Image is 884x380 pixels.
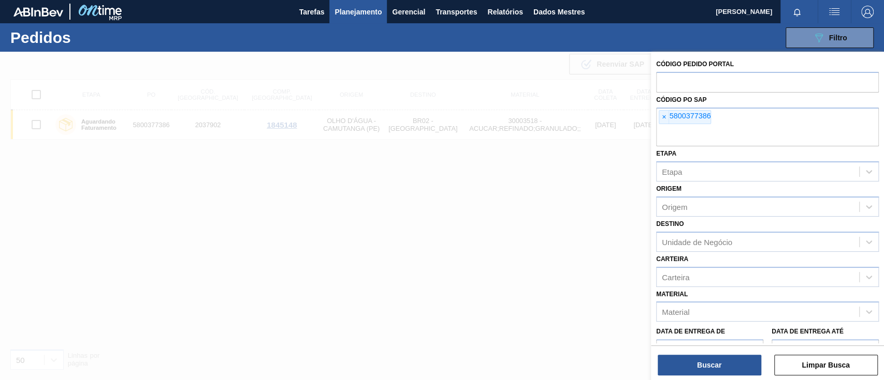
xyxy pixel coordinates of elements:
[656,185,682,192] font: Origem
[656,220,684,227] font: Destino
[656,291,688,298] font: Material
[829,34,847,42] font: Filtro
[656,96,706,103] font: Código PO SAP
[772,328,844,335] font: Data de Entrega até
[656,150,676,157] font: Etapa
[533,8,585,16] font: Dados Mestres
[10,29,71,46] font: Pedidos
[656,60,734,68] font: Código Pedido Portal
[335,8,382,16] font: Planejamento
[716,8,772,16] font: [PERSON_NAME]
[392,8,425,16] font: Gerencial
[13,7,63,17] img: TNhmsLtSVTkK8tSr43FrP2fwEKptu5GPRR3wAAAABJRU5ErkJggg==
[662,203,687,211] font: Origem
[772,339,879,360] input: dd/mm/aaaa
[656,339,763,360] input: dd/mm/aaaa
[662,272,689,281] font: Carteira
[861,6,874,18] img: Sair
[487,8,523,16] font: Relatórios
[780,5,814,19] button: Notificações
[436,8,477,16] font: Transportes
[656,255,688,263] font: Carteira
[662,237,732,246] font: Unidade de Negócio
[669,112,711,120] font: 5800377386
[662,308,689,316] font: Material
[656,328,725,335] font: Data de Entrega de
[786,27,874,48] button: Filtro
[662,168,682,176] font: Etapa
[828,6,840,18] img: ações do usuário
[662,113,666,121] font: ×
[299,8,325,16] font: Tarefas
